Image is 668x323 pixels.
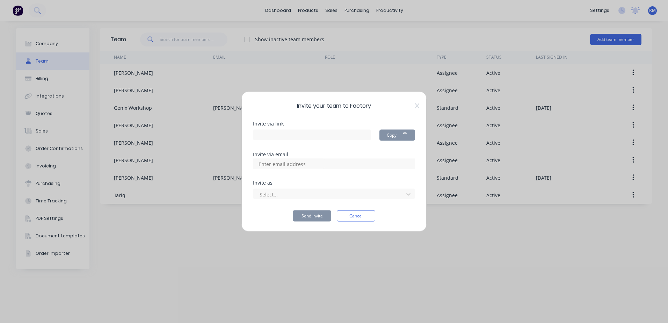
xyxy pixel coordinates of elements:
[253,180,415,185] div: Invite as
[253,102,415,110] span: Invite your team to Factory
[379,130,415,141] button: Copy
[253,121,415,126] div: Invite via link
[255,159,325,169] input: Enter email address
[337,210,375,222] button: Cancel
[293,210,331,222] button: Send invite
[253,152,415,157] div: Invite via email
